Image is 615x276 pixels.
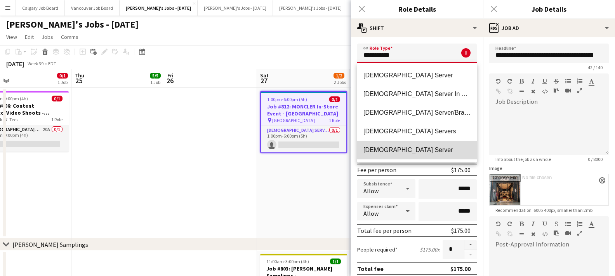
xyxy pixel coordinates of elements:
button: Unordered List [565,78,571,84]
button: Calgary Job Board [16,0,65,16]
span: 0/1 [329,96,340,102]
div: Total fee [357,265,384,273]
button: Redo [507,78,512,84]
div: Shift [351,19,483,37]
button: Undo [495,78,501,84]
span: Info about the job as a whole [489,156,557,162]
button: HTML Code [542,231,547,237]
span: View [6,33,17,40]
button: Bold [519,78,524,84]
button: Italic [530,78,536,84]
span: 1/2 [334,73,344,79]
a: View [3,32,20,42]
div: [PERSON_NAME] Samplings [12,241,88,248]
span: 0/1 [52,96,63,101]
button: Underline [542,221,547,227]
div: $175.00 x [420,246,440,253]
div: Job Ad [483,19,615,37]
div: 1 Job [150,79,160,85]
h3: Job Details [483,4,615,14]
button: [PERSON_NAME]'s Jobs - [DATE] [120,0,198,16]
button: Unordered List [565,221,571,227]
div: $175.00 [451,227,471,234]
span: Jobs [42,33,53,40]
span: [GEOGRAPHIC_DATA] [272,117,315,123]
span: 0/1 [57,73,68,79]
div: [DATE] [6,60,24,68]
span: 1:00pm-6:00pm (5h) [267,96,307,102]
span: 0 / 8000 [582,156,609,162]
h1: [PERSON_NAME]'s Jobs - [DATE] [6,19,139,30]
button: Vancouver Job Board [65,0,120,16]
span: [DEMOGRAPHIC_DATA] Server In Costume [363,90,471,98]
span: 11:00am-3:00pm (4h) [266,259,309,264]
span: [DEMOGRAPHIC_DATA] Servers [363,128,471,135]
button: Italic [530,221,536,227]
span: 1 Role [329,117,340,123]
button: Clear Formatting [530,231,536,237]
button: Text Color [589,221,594,227]
span: 1 Role [51,117,63,122]
button: Horizontal Line [519,231,524,237]
label: People required [357,246,398,253]
span: 1/1 [330,259,341,264]
span: Thu [75,72,84,79]
span: Recommendation: 600 x 400px, smaller than 2mb [489,207,599,213]
a: Comms [58,32,82,42]
h3: Job #812: MONCLER In-Store Event - [GEOGRAPHIC_DATA] [261,103,346,117]
button: Insert video [565,87,571,94]
span: 26 [166,76,174,85]
span: Fri [167,72,174,79]
button: Text Color [589,78,594,84]
span: 42 / 140 [582,65,609,70]
button: [PERSON_NAME]'s Jobs - [DATE] [198,0,273,16]
button: Clear Formatting [530,88,536,94]
span: 5/5 [150,73,161,79]
button: Underline [542,78,547,84]
span: [DEMOGRAPHIC_DATA] Server [363,146,471,154]
button: Increase [464,240,477,250]
button: Fullscreen [577,87,582,94]
div: $175.00 [451,166,471,174]
button: HTML Code [542,88,547,94]
h3: Role Details [351,4,483,14]
span: 27 [259,76,269,85]
span: Edit [25,33,34,40]
app-job-card: 1:00pm-6:00pm (5h)0/1Job #812: MONCLER In-Store Event - [GEOGRAPHIC_DATA] [GEOGRAPHIC_DATA]1 Role... [260,91,347,153]
div: 2 Jobs [334,79,346,85]
app-card-role: [DEMOGRAPHIC_DATA] Servers0/11:00pm-6:00pm (5h) [261,126,346,152]
div: $175.00 [450,265,471,273]
span: Allow [363,187,379,195]
span: [DEMOGRAPHIC_DATA] Server/Brand Ambassador [363,109,471,116]
button: Strikethrough [554,221,559,227]
div: Total fee per person [357,227,412,234]
button: Redo [507,221,512,227]
button: Horizontal Line [519,88,524,94]
span: 25 [73,76,84,85]
span: [DEMOGRAPHIC_DATA] Server [363,72,471,79]
span: Sat [260,72,269,79]
button: Paste as plain text [554,87,559,94]
div: Fee per person [357,166,396,174]
button: Insert video [565,230,571,236]
span: Allow [363,210,379,217]
a: Edit [22,32,37,42]
span: Week 39 [26,61,45,66]
button: Paste as plain text [554,230,559,236]
button: [PERSON_NAME]'s Jobs - [DATE] [273,0,348,16]
div: EDT [48,61,56,66]
div: 1 Job [57,79,68,85]
button: Bold [519,221,524,227]
button: Ordered List [577,78,582,84]
span: Comms [61,33,78,40]
button: Strikethrough [554,78,559,84]
button: Undo [495,221,501,227]
button: Ordered List [577,221,582,227]
a: Jobs [38,32,56,42]
button: Fullscreen [577,230,582,236]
